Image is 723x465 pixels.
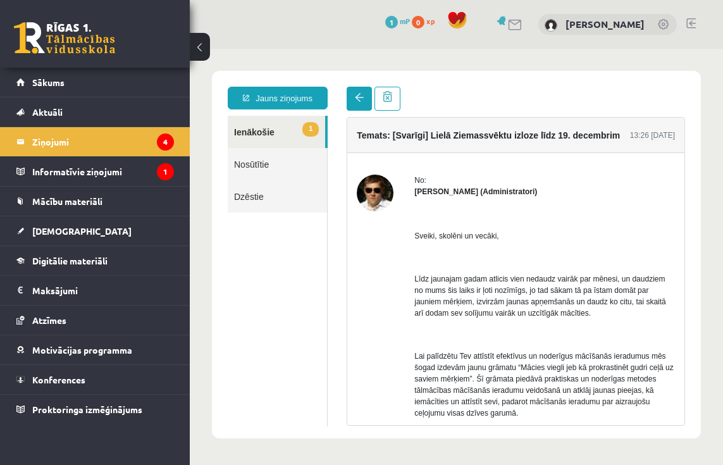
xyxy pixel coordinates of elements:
[426,16,435,26] span: xp
[14,22,115,54] a: Rīgas 1. Tālmācības vidusskola
[167,82,430,92] h4: Temats: [Svarīgi] Lielā Ziemassvēktu izloze līdz 19. decembrim
[16,127,174,156] a: Ziņojumi4
[32,77,65,88] span: Sākums
[16,157,174,186] a: Informatīvie ziņojumi1
[32,255,108,266] span: Digitālie materiāli
[225,126,485,137] div: No:
[412,16,441,26] a: 0 xp
[38,38,138,61] a: Jauns ziņojums
[32,374,85,385] span: Konferences
[16,395,174,424] a: Proktoringa izmēģinājums
[225,226,476,269] span: Līdz jaunajam gadam atlicis vien nedaudz vairāk par mēnesi, un daudziem no mums šis laiks ir ļoti...
[16,365,174,394] a: Konferences
[16,97,174,127] a: Aktuāli
[38,99,137,132] a: Nosūtītie
[32,127,174,156] legend: Ziņojumi
[16,276,174,305] a: Maksājumi
[16,68,174,97] a: Sākums
[16,246,174,275] a: Digitālie materiāli
[400,16,410,26] span: mP
[32,344,132,356] span: Motivācijas programma
[412,16,424,28] span: 0
[545,19,557,32] img: Jānis Pakers
[167,126,204,163] img: Ivo Čapiņš
[38,132,137,164] a: Dzēstie
[16,306,174,335] a: Atzīmes
[32,276,174,305] legend: Maksājumi
[113,73,129,88] span: 1
[440,81,485,92] div: 13:26 [DATE]
[32,157,174,186] legend: Informatīvie ziņojumi
[225,303,484,369] span: Lai palīdzētu Tev attīstīt efektīvus un noderīgus mācīšanās ieradumus mēs šogad izdevām jaunu grā...
[16,216,174,245] a: [DEMOGRAPHIC_DATA]
[32,225,132,237] span: [DEMOGRAPHIC_DATA]
[385,16,398,28] span: 1
[32,404,142,415] span: Proktoringa izmēģinājums
[157,163,174,180] i: 1
[16,187,174,216] a: Mācību materiāli
[385,16,410,26] a: 1 mP
[38,67,135,99] a: 1Ienākošie
[565,18,645,30] a: [PERSON_NAME]
[225,139,347,147] strong: [PERSON_NAME] (Administratori)
[16,335,174,364] a: Motivācijas programma
[157,133,174,151] i: 4
[32,195,102,207] span: Mācību materiāli
[32,314,66,326] span: Atzīmes
[32,106,63,118] span: Aktuāli
[225,183,309,192] span: Sveiki, skolēni un vecāki,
